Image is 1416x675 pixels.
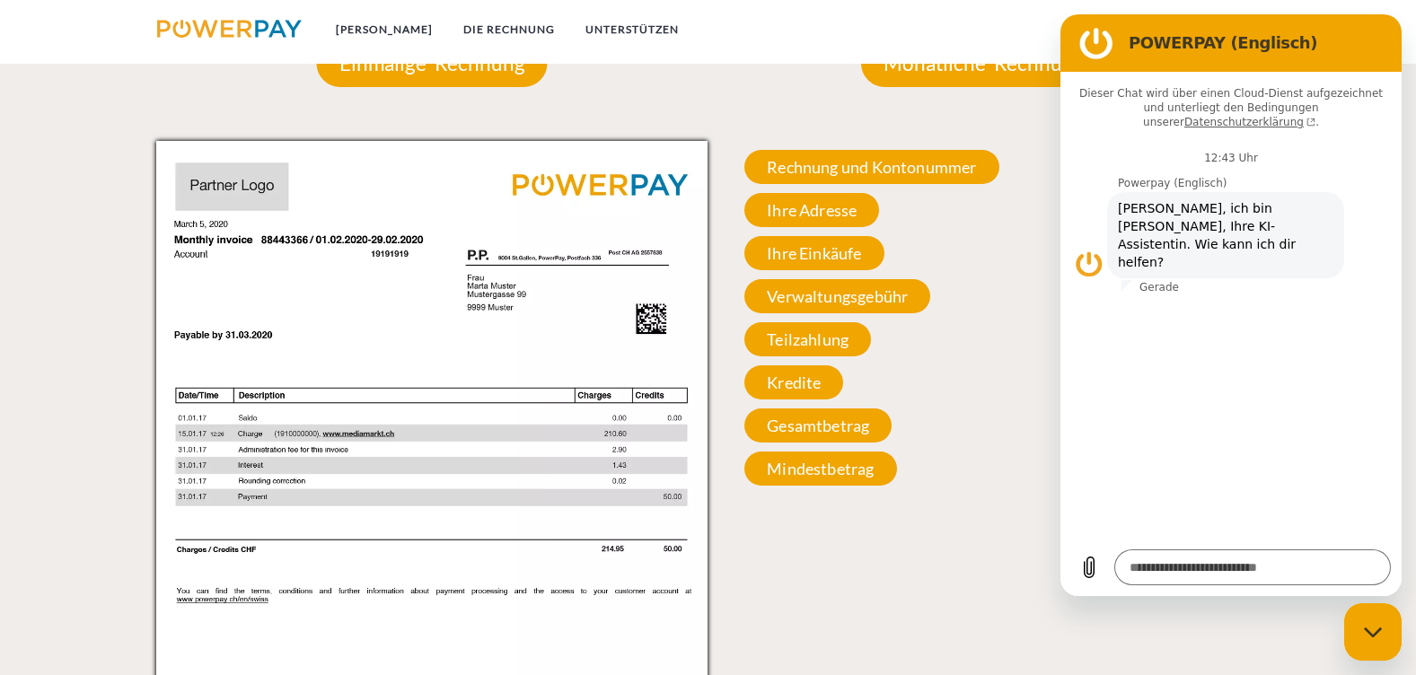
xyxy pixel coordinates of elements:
span: Verwaltungsgebühr [744,279,930,313]
span: Ihre Adresse [744,193,879,227]
a: [PERSON_NAME] [321,13,448,46]
a: Unterstützen [570,13,694,46]
span: Teilzahlung [744,322,871,356]
span: Rechnung und Kontonummer [744,150,998,184]
span: Ihre Einkäufe [744,236,884,270]
img: logo-powerpay.svg [157,20,302,38]
span: Kredite [744,365,843,399]
iframe: Messaging window [1060,14,1402,596]
a: AGB [1166,13,1222,46]
span: Mindestbetrag [744,451,896,486]
span: Gesamtbetrag [744,408,892,443]
a: DIE RECHNUNG [448,13,570,46]
iframe: Button to launch messaging window, conversation in progress [1344,603,1402,661]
